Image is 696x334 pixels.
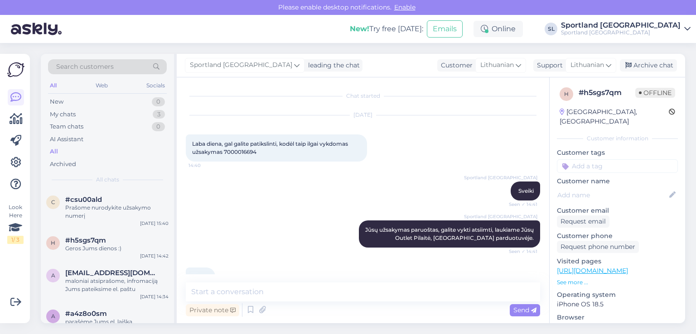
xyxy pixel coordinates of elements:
div: Customer [437,61,473,70]
div: Archive chat [620,59,677,72]
input: Add name [557,190,667,200]
div: SL [545,23,557,35]
div: Support [533,61,563,70]
div: All [50,147,58,156]
span: Lithuanian [480,60,514,70]
span: h [564,91,569,97]
div: All [48,80,58,91]
span: #h5sgs7qm [65,236,106,244]
div: New [50,97,63,106]
div: maloniai atsiprašome, infromaciją Jums pateiksime el. paštu [65,277,169,293]
div: # h5sgs7qm [579,87,635,98]
span: #a4z8o0sm [65,310,107,318]
div: Web [94,80,110,91]
span: Laba diena, gal galite patikslinti, kodėl taip ilgai vykdomas užsakymas 7000016694 [192,140,349,155]
div: [DATE] [186,111,540,119]
span: c [51,199,55,205]
span: astatoleike@gmail.com [65,269,159,277]
div: Request email [557,215,609,228]
p: Customer name [557,177,678,186]
div: Request phone number [557,241,639,253]
span: All chats [96,176,119,184]
div: Geros Jums dienos :) [65,244,169,253]
span: a [51,272,55,279]
div: 0 [152,97,165,106]
p: Operating system [557,290,678,300]
button: Emails [427,20,463,38]
p: Customer tags [557,148,678,157]
span: Seen ✓ 14:41 [503,201,537,208]
div: AI Assistant [50,135,83,144]
span: a [51,313,55,320]
p: Visited pages [557,257,678,266]
p: iPhone OS 18.5 [557,300,678,309]
p: Customer email [557,206,678,215]
a: Sportland [GEOGRAPHIC_DATA]Sportland [GEOGRAPHIC_DATA] [561,22,691,36]
div: [DATE] 14:34 [140,293,169,300]
span: h [51,239,55,246]
div: Customer information [557,134,678,143]
b: New! [350,24,369,33]
span: Sportland [GEOGRAPHIC_DATA] [464,174,537,181]
div: Archived [50,160,76,169]
a: [URL][DOMAIN_NAME] [557,267,628,275]
div: Team chats [50,122,83,131]
div: Look Here [7,203,24,244]
div: Prašome nurodykite užsakymo numerį [65,204,169,220]
p: Safari 18.5 [557,322,678,332]
div: Chat started [186,92,540,100]
input: Add a tag [557,159,678,173]
img: Askly Logo [7,61,24,78]
p: Customer phone [557,231,678,241]
div: Try free [DATE]: [350,24,423,34]
div: [DATE] 14:42 [140,253,169,259]
div: Sportland [GEOGRAPHIC_DATA] [561,22,681,29]
span: Jūsų užsakymas paruoštas, galite vykti atsiimti, laukiame Jūsų Outlet Pilaitė, [GEOGRAPHIC_DATA] ... [365,226,535,241]
div: Socials [145,80,167,91]
span: Enable [391,3,418,11]
span: Search customers [56,62,114,72]
span: Sportland [GEOGRAPHIC_DATA] [190,60,292,70]
span: Send [513,306,536,314]
p: See more ... [557,278,678,286]
span: Sveiki [518,187,534,194]
span: Offline [635,88,675,98]
span: Sportland [GEOGRAPHIC_DATA] [464,213,537,220]
span: 14:40 [188,162,222,169]
div: 3 [153,110,165,119]
div: [GEOGRAPHIC_DATA], [GEOGRAPHIC_DATA] [560,107,669,126]
div: Sportland [GEOGRAPHIC_DATA] [561,29,681,36]
div: Private note [186,304,239,316]
div: 1 / 3 [7,236,24,244]
div: 0 [152,122,165,131]
div: Online [474,21,523,37]
div: leading the chat [304,61,360,70]
div: My chats [50,110,76,119]
p: Browser [557,313,678,322]
div: parašėme Jums el. laišką. [65,318,169,326]
span: Lithuanian [570,60,604,70]
div: [DATE] 15:40 [140,220,169,227]
span: Ačiū [192,273,204,280]
span: Seen ✓ 14:41 [503,248,537,255]
span: #csu00ald [65,196,102,204]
